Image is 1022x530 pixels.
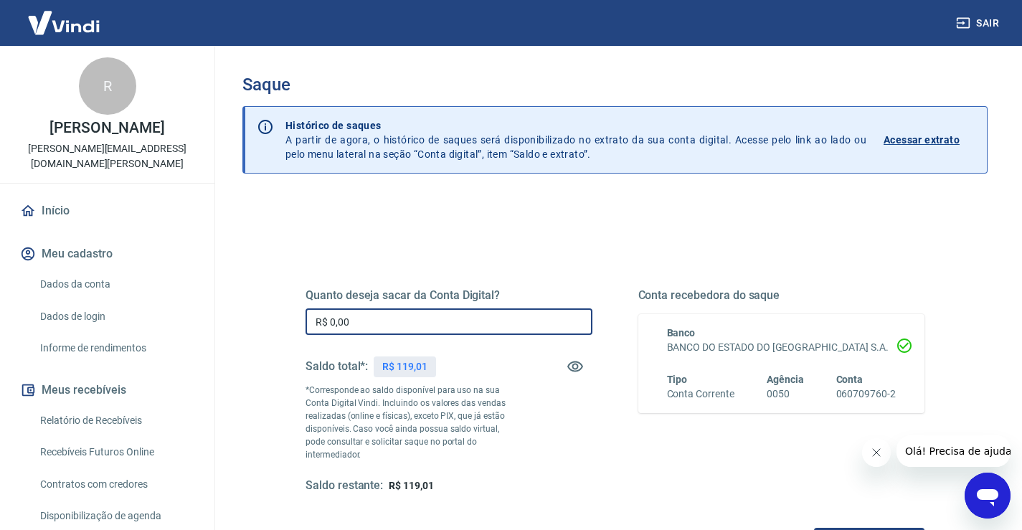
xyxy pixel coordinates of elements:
[34,406,197,435] a: Relatório de Recebíveis
[17,1,110,44] img: Vindi
[151,83,163,95] img: tab_keywords_by_traffic_grey.svg
[17,238,197,270] button: Meu cadastro
[167,85,230,94] div: Palavras-chave
[667,374,688,385] span: Tipo
[37,37,205,49] div: [PERSON_NAME]: [DOMAIN_NAME]
[836,374,864,385] span: Conta
[306,478,383,493] h5: Saldo restante:
[862,438,891,467] iframe: Fechar mensagem
[17,195,197,227] a: Início
[34,302,197,331] a: Dados de login
[953,10,1005,37] button: Sair
[75,85,110,94] div: Domínio
[667,327,696,339] span: Banco
[23,23,34,34] img: logo_orange.svg
[836,387,896,402] h6: 060709760-2
[34,333,197,363] a: Informe de rendimentos
[306,384,521,461] p: *Corresponde ao saldo disponível para uso na sua Conta Digital Vindi. Incluindo os valores das ve...
[667,387,734,402] h6: Conta Corrente
[306,288,592,303] h5: Quanto deseja sacar da Conta Digital?
[285,118,866,161] p: A partir de agora, o histórico de saques será disponibilizado no extrato da sua conta digital. Ac...
[40,23,70,34] div: v 4.0.25
[242,75,988,95] h3: Saque
[884,133,960,147] p: Acessar extrato
[389,480,434,491] span: R$ 119,01
[60,83,71,95] img: tab_domain_overview_orange.svg
[285,118,866,133] p: Histórico de saques
[34,437,197,467] a: Recebíveis Futuros Online
[34,470,197,499] a: Contratos com credores
[884,118,975,161] a: Acessar extrato
[23,37,34,49] img: website_grey.svg
[49,120,164,136] p: [PERSON_NAME]
[896,435,1011,467] iframe: Mensagem da empresa
[17,374,197,406] button: Meus recebíveis
[767,374,804,385] span: Agência
[667,340,896,355] h6: BANCO DO ESTADO DO [GEOGRAPHIC_DATA] S.A.
[79,57,136,115] div: R
[382,359,427,374] p: R$ 119,01
[9,10,120,22] span: Olá! Precisa de ajuda?
[638,288,925,303] h5: Conta recebedora do saque
[34,270,197,299] a: Dados da conta
[11,141,203,171] p: [PERSON_NAME][EMAIL_ADDRESS][DOMAIN_NAME][PERSON_NAME]
[965,473,1011,519] iframe: Botão para abrir a janela de mensagens
[767,387,804,402] h6: 0050
[306,359,368,374] h5: Saldo total*:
